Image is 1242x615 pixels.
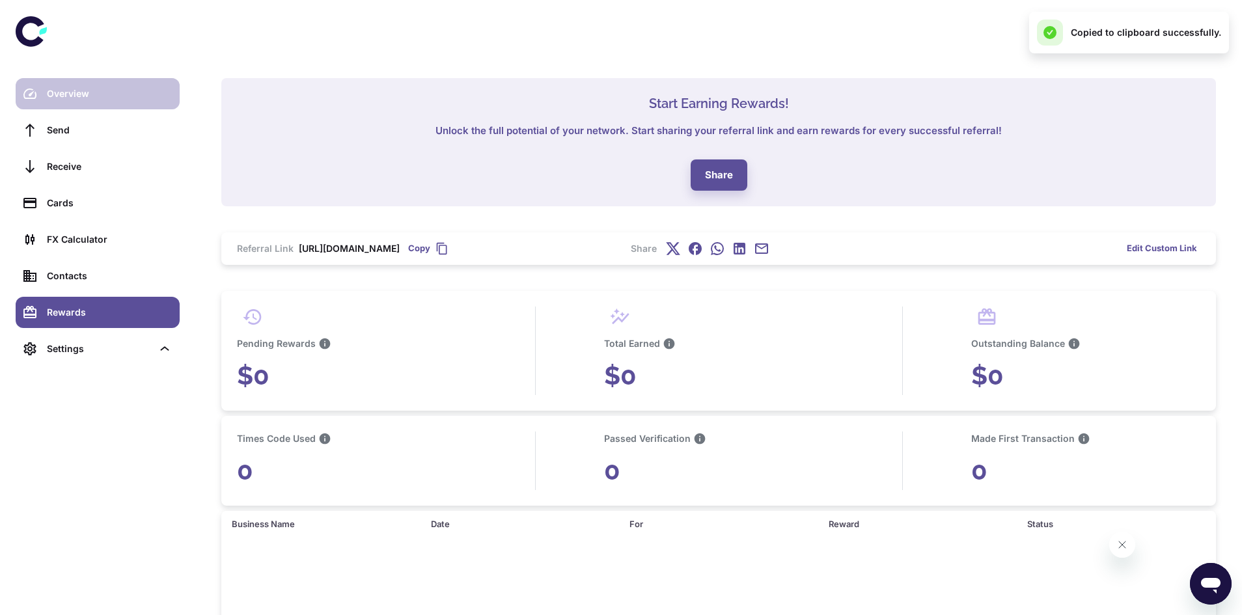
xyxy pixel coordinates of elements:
div: FX Calculator [47,232,172,247]
h6: Pending Rewards [237,336,316,351]
div: Overview [47,87,172,101]
h5: Start Earning Rewards! [237,94,1200,113]
h3: 0 [237,451,466,490]
span: Date [431,515,614,533]
button: Edit Custom Link [1124,238,1200,258]
h3: $0 [237,356,466,395]
a: Send [16,115,180,146]
a: Contacts [16,260,180,292]
h6: Outstanding Balance [971,336,1065,351]
h3: 0 [971,451,1200,490]
a: Receive [16,151,180,182]
div: Settings [47,342,152,356]
span: Business Name [232,515,415,533]
a: [URL][DOMAIN_NAME] [299,241,400,256]
p: Unlock the full potential of your network. Start sharing your referral link and earn rewards for ... [237,124,1200,139]
h6: Times Code Used [237,431,316,446]
h3: $0 [971,356,1200,395]
span: Status [1027,515,1211,533]
div: Receive [47,159,172,174]
h6: Total Earned [604,336,660,351]
a: FX Calculator [16,224,180,255]
iframe: Close message [1109,532,1135,558]
div: Date [431,515,598,533]
h6: Made First Transaction [971,431,1075,446]
div: Copied to clipboard successfully. [1037,20,1221,46]
span: For [629,515,813,533]
div: Business Name [232,515,398,533]
span: Reward [829,515,1012,533]
button: Share [691,159,747,191]
div: Settings [16,333,180,364]
span: Hi. Need any help? [8,9,94,20]
a: Cards [16,187,180,219]
div: For [629,515,796,533]
div: Send [47,123,172,137]
iframe: Button to launch messaging window [1190,563,1232,605]
div: Cards [47,196,172,210]
a: Overview [16,78,180,109]
h3: 0 [604,451,833,490]
h6: Passed Verification [604,431,691,446]
h3: $0 [604,356,833,395]
h6: Referral Link [237,241,294,256]
button: Copy [405,238,450,258]
div: Rewards [47,305,172,320]
a: Rewards [16,297,180,328]
div: Reward [829,515,995,533]
div: Status [1027,515,1194,533]
h6: Share [631,241,662,256]
div: Contacts [47,269,172,283]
